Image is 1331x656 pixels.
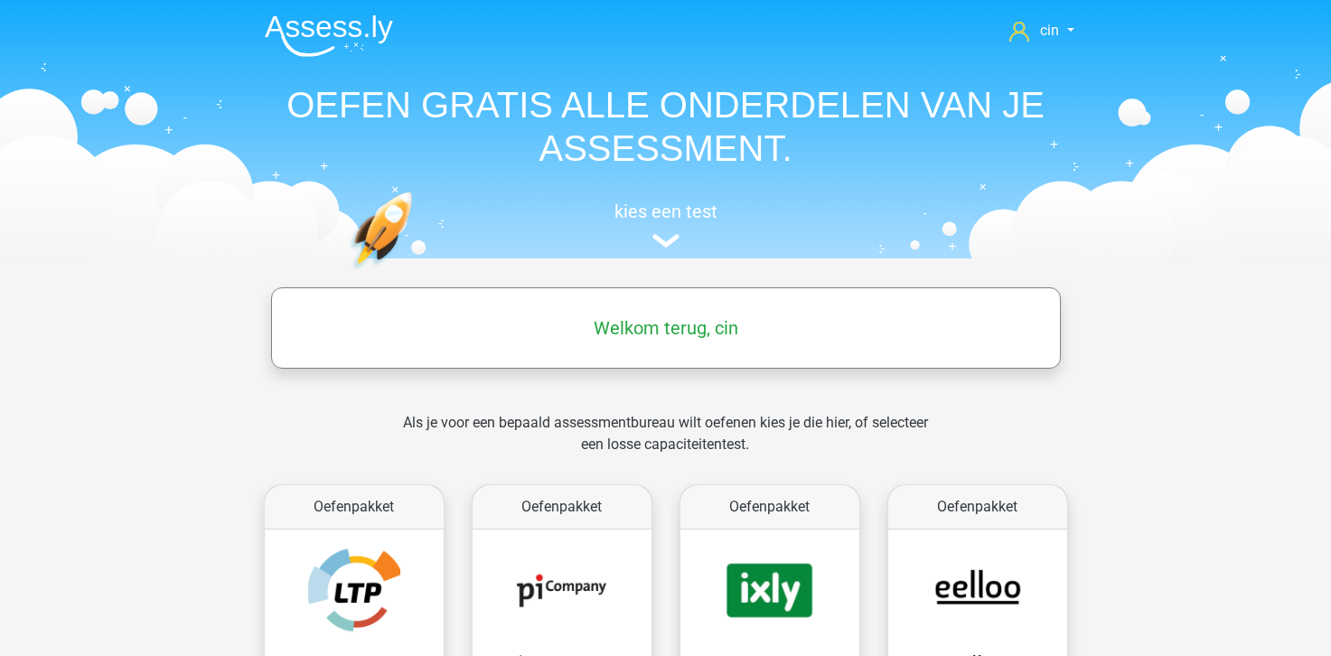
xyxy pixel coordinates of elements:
[250,201,1082,222] h5: kies een test
[1040,22,1059,39] span: cin
[265,14,393,57] img: Assessly
[280,317,1052,339] h5: Welkom terug, cin
[1002,20,1081,42] a: cin
[389,412,942,477] div: Als je voor een bepaald assessmentbureau wilt oefenen kies je die hier, of selecteer een losse ca...
[250,83,1082,170] h1: OEFEN GRATIS ALLE ONDERDELEN VAN JE ASSESSMENT.
[652,234,680,248] img: assessment
[250,201,1082,248] a: kies een test
[350,192,483,355] img: oefenen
